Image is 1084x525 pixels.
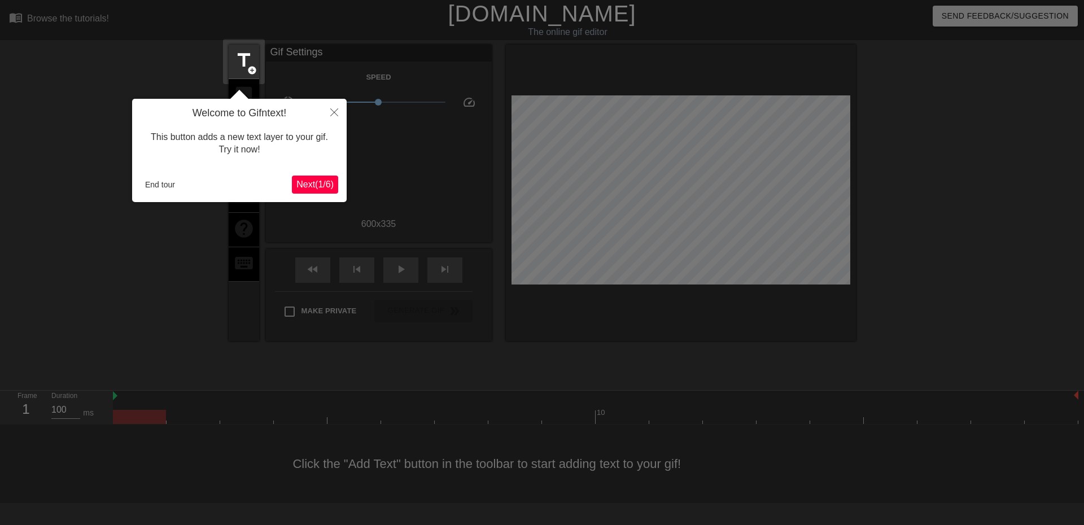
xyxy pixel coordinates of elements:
h4: Welcome to Gifntext! [141,107,338,120]
button: Close [322,99,347,125]
div: This button adds a new text layer to your gif. Try it now! [141,120,338,168]
button: Next [292,176,338,194]
button: End tour [141,176,180,193]
span: Next ( 1 / 6 ) [296,180,334,189]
